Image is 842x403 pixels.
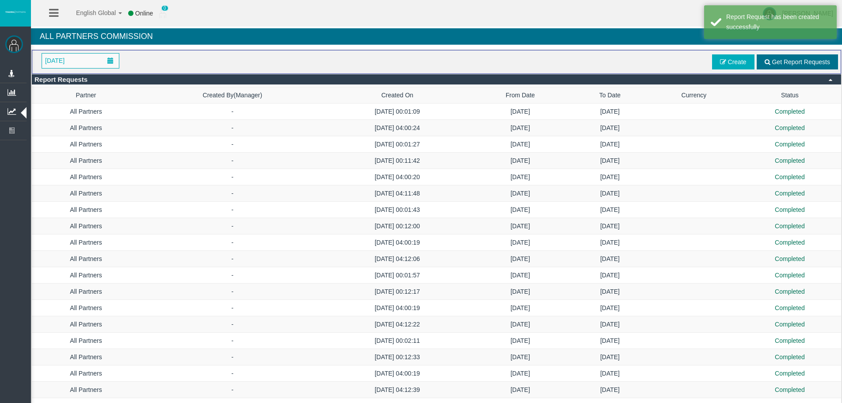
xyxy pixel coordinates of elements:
[470,284,571,300] td: [DATE]
[32,185,140,202] td: All Partners
[470,120,571,136] td: [DATE]
[32,202,140,218] td: All Partners
[32,382,140,398] td: All Partners
[571,104,649,120] td: [DATE]
[140,218,325,234] td: -
[470,267,571,284] td: [DATE]
[739,87,841,104] td: Status
[140,284,325,300] td: -
[571,120,649,136] td: [DATE]
[739,234,841,251] td: Completed
[140,365,325,382] td: -
[32,300,140,316] td: All Partners
[571,202,649,218] td: [DATE]
[325,365,470,382] td: [DATE] 04:00:19
[739,120,841,136] td: Completed
[470,104,571,120] td: [DATE]
[739,365,841,382] td: Completed
[571,136,649,153] td: [DATE]
[325,267,470,284] td: [DATE] 00:01:57
[470,87,571,104] td: From Date
[739,316,841,333] td: Completed
[159,9,166,18] img: user_small.png
[470,169,571,185] td: [DATE]
[140,120,325,136] td: -
[470,234,571,251] td: [DATE]
[739,284,841,300] td: Completed
[470,349,571,365] td: [DATE]
[739,267,841,284] td: Completed
[739,153,841,169] td: Completed
[140,300,325,316] td: -
[571,365,649,382] td: [DATE]
[140,153,325,169] td: -
[32,218,140,234] td: All Partners
[32,349,140,365] td: All Partners
[571,267,649,284] td: [DATE]
[32,333,140,349] td: All Partners
[32,153,140,169] td: All Partners
[571,316,649,333] td: [DATE]
[739,300,841,316] td: Completed
[470,136,571,153] td: [DATE]
[325,218,470,234] td: [DATE] 00:12:00
[470,251,571,267] td: [DATE]
[32,120,140,136] td: All Partners
[135,10,153,17] span: Online
[325,316,470,333] td: [DATE] 04:12:22
[325,136,470,153] td: [DATE] 00:01:27
[32,316,140,333] td: All Partners
[470,185,571,202] td: [DATE]
[470,365,571,382] td: [DATE]
[140,251,325,267] td: -
[739,251,841,267] td: Completed
[140,234,325,251] td: -
[739,333,841,349] td: Completed
[161,5,168,11] span: 0
[325,87,470,104] td: Created On
[140,87,325,104] td: Created By(Manager)
[32,87,140,104] td: Partner
[470,218,571,234] td: [DATE]
[726,12,830,32] div: Report Request has been created successfully
[32,251,140,267] td: All Partners
[32,169,140,185] td: All Partners
[325,185,470,202] td: [DATE] 04:11:48
[140,104,325,120] td: -
[739,185,841,202] td: Completed
[32,104,140,120] td: All Partners
[325,169,470,185] td: [DATE] 04:00:20
[325,300,470,316] td: [DATE] 04:00:19
[571,169,649,185] td: [DATE]
[739,202,841,218] td: Completed
[739,136,841,153] td: Completed
[31,28,842,45] h4: All Partners Commission
[32,365,140,382] td: All Partners
[325,284,470,300] td: [DATE] 00:12:17
[42,54,67,67] span: [DATE]
[470,202,571,218] td: [DATE]
[325,251,470,267] td: [DATE] 04:12:06
[325,153,470,169] td: [DATE] 00:11:42
[140,333,325,349] td: -
[739,382,841,398] td: Completed
[739,218,841,234] td: Completed
[4,10,27,14] img: logo.svg
[32,136,140,153] td: All Partners
[772,58,830,65] span: Get Report Requests
[325,333,470,349] td: [DATE] 00:02:11
[571,251,649,267] td: [DATE]
[571,333,649,349] td: [DATE]
[325,234,470,251] td: [DATE] 04:00:19
[65,9,116,16] span: English Global
[140,202,325,218] td: -
[325,349,470,365] td: [DATE] 00:12:33
[571,153,649,169] td: [DATE]
[571,300,649,316] td: [DATE]
[32,267,140,284] td: All Partners
[470,153,571,169] td: [DATE]
[140,185,325,202] td: -
[739,104,841,120] td: Completed
[739,169,841,185] td: Completed
[571,185,649,202] td: [DATE]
